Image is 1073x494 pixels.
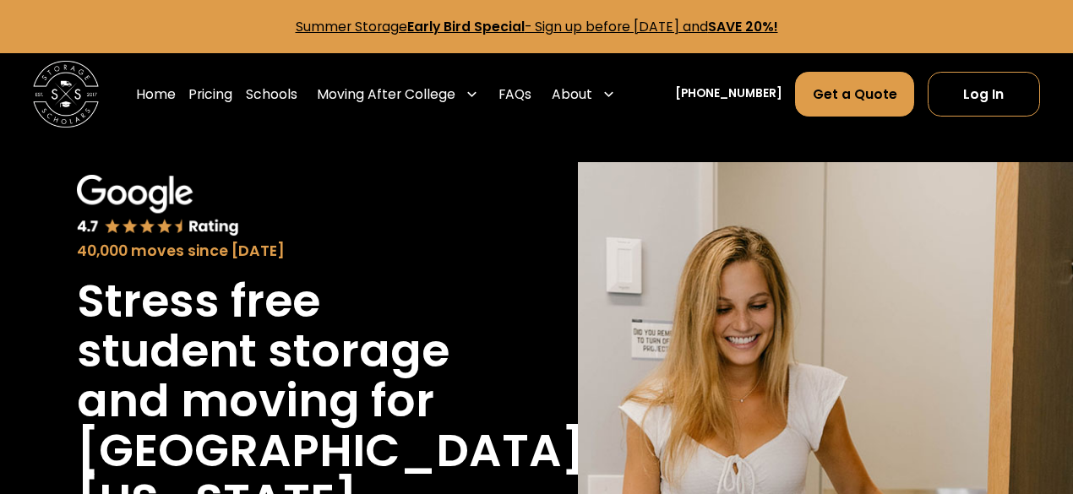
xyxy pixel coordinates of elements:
a: Get a Quote [795,72,914,117]
div: Moving After College [317,84,455,104]
a: FAQs [498,71,531,117]
a: [PHONE_NUMBER] [675,85,782,103]
a: Log In [928,72,1040,117]
img: Storage Scholars main logo [33,61,99,127]
a: Schools [246,71,297,117]
img: Google 4.7 star rating [77,175,239,236]
h1: Stress free student storage and moving for [77,276,474,426]
div: About [545,71,622,117]
a: Pricing [188,71,232,117]
a: Summer StorageEarly Bird Special- Sign up before [DATE] andSAVE 20%! [296,18,778,35]
div: Moving After College [311,71,486,117]
div: 40,000 moves since [DATE] [77,240,474,262]
strong: Early Bird Special [407,18,525,35]
strong: SAVE 20%! [708,18,778,35]
div: About [552,84,592,104]
a: Home [136,71,176,117]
